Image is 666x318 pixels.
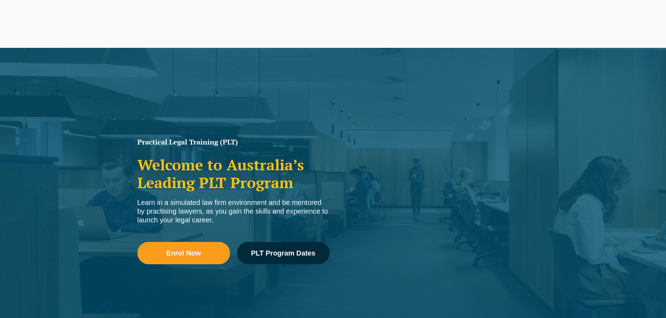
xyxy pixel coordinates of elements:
h1: Practical Legal Training (PLT) [137,139,330,146]
h2: Welcome to Australia’s Leading PLT Program [137,156,330,191]
span: PLT Program Dates [251,250,315,257]
a: Enrol Now [137,242,230,264]
div: Learn in a simulated law firm environment and be mentored by practising lawyers, as you gain the ... [137,198,330,224]
a: PLT Program Dates [237,242,330,264]
span: Enrol Now [166,250,201,257]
